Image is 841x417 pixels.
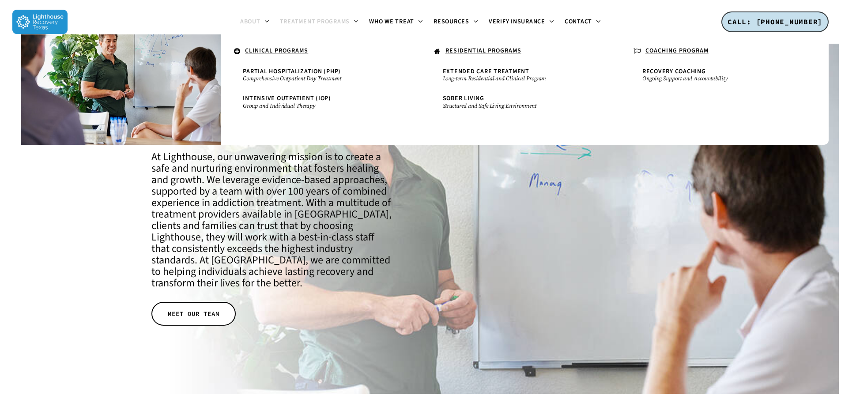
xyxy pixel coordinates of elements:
[243,94,331,103] span: Intensive Outpatient (IOP)
[443,67,529,76] span: Extended Care Treatment
[642,75,798,82] small: Ongoing Support and Accountability
[243,75,398,82] small: Comprehensive Outpatient Day Treatment
[245,46,308,55] u: CLINICAL PROGRAMS
[642,67,706,76] span: Recovery Coaching
[443,94,484,103] span: Sober Living
[483,19,559,26] a: Verify Insurance
[34,46,37,55] span: .
[238,64,403,86] a: Partial Hospitalization (PHP)Comprehensive Outpatient Day Treatment
[240,17,260,26] span: About
[434,17,469,26] span: Resources
[728,17,822,26] span: CALL: [PHONE_NUMBER]
[645,46,709,55] u: COACHING PROGRAM
[438,64,603,86] a: Extended Care TreatmentLong-term Residential and Clinical Program
[443,102,598,109] small: Structured and Safe Living Environment
[168,309,219,318] span: MEET OUR TEAM
[438,91,603,113] a: Sober LivingStructured and Safe Living Environment
[445,46,521,55] u: RESIDENTIAL PROGRAMS
[629,43,811,60] a: COACHING PROGRAM
[369,17,414,26] span: Who We Treat
[638,64,802,86] a: Recovery CoachingOngoing Support and Accountability
[30,43,212,59] a: .
[275,19,364,26] a: Treatment Programs
[238,91,403,113] a: Intensive Outpatient (IOP)Group and Individual Therapy
[151,302,236,326] a: MEET OUR TEAM
[230,43,411,60] a: CLINICAL PROGRAMS
[243,67,341,76] span: Partial Hospitalization (PHP)
[151,151,393,289] h4: At Lighthouse, our unwavering mission is to create a safe and nurturing environment that fosters ...
[559,19,606,26] a: Contact
[721,11,829,33] a: CALL: [PHONE_NUMBER]
[243,102,398,109] small: Group and Individual Therapy
[12,10,68,34] img: Lighthouse Recovery Texas
[565,17,592,26] span: Contact
[364,19,428,26] a: Who We Treat
[235,19,275,26] a: About
[443,75,598,82] small: Long-term Residential and Clinical Program
[428,19,483,26] a: Resources
[430,43,611,60] a: RESIDENTIAL PROGRAMS
[489,17,545,26] span: Verify Insurance
[280,17,350,26] span: Treatment Programs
